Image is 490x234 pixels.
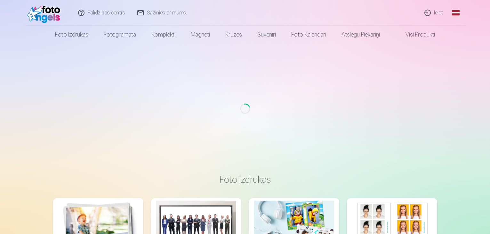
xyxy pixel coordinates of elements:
a: Atslēgu piekariņi [334,26,388,44]
a: Foto izdrukas [47,26,96,44]
a: Fotogrāmata [96,26,144,44]
a: Suvenīri [250,26,284,44]
a: Magnēti [183,26,218,44]
a: Visi produkti [388,26,443,44]
img: /fa1 [27,3,64,23]
a: Komplekti [144,26,183,44]
a: Krūzes [218,26,250,44]
h3: Foto izdrukas [58,174,432,185]
a: Foto kalendāri [284,26,334,44]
